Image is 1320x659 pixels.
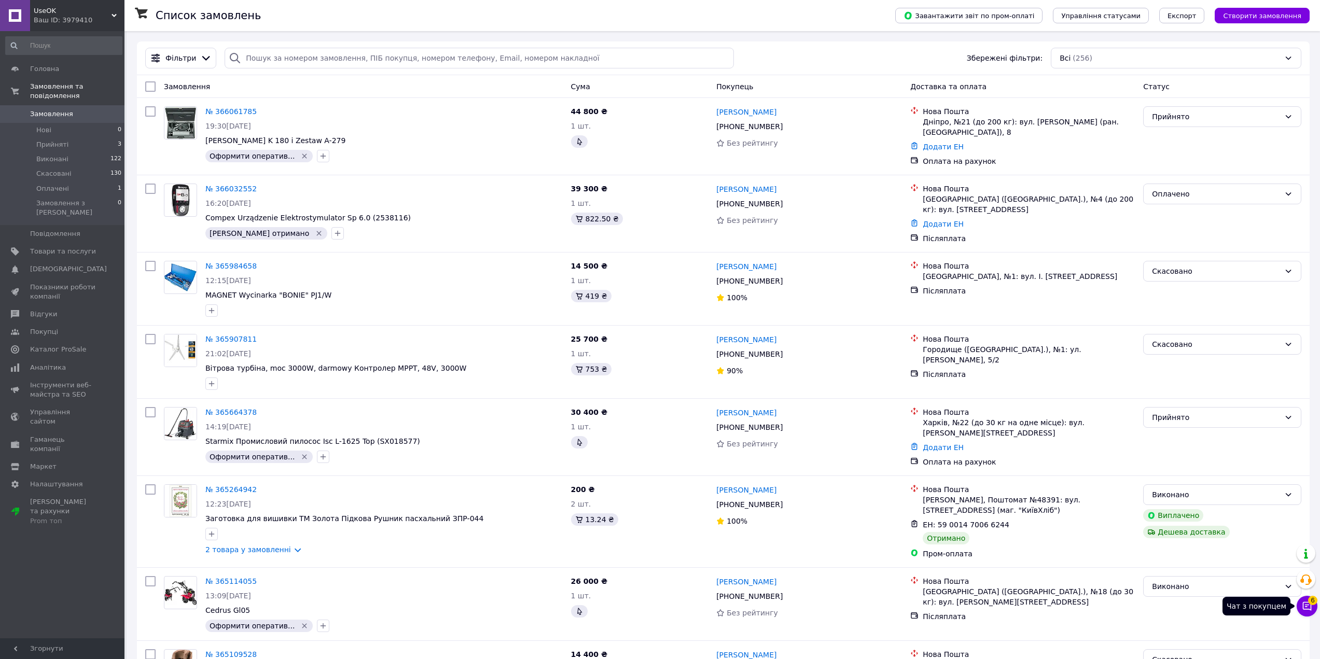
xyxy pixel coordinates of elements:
div: Нова Пошта [923,184,1135,194]
div: Виконано [1152,489,1280,500]
span: Заготовка для вишивки ТМ Золота Підкова Рушник пасхальний ЗПР-044 [205,514,483,523]
span: Створити замовлення [1223,12,1301,20]
a: MAGNET Wycinarka "BONIE" PJ1/W [205,291,331,299]
span: Маркет [30,462,57,471]
a: [PERSON_NAME] [716,577,776,587]
div: Виплачено [1143,509,1203,522]
span: 3 [118,140,121,149]
span: 200 ₴ [571,485,595,494]
span: 6 [1308,596,1317,605]
div: Пром-оплата [923,549,1135,559]
span: 2 шт. [571,500,591,508]
a: № 365264942 [205,485,257,494]
a: 2 товара у замовленні [205,545,291,554]
span: 16:20[DATE] [205,199,251,207]
span: Товари та послуги [30,247,96,256]
span: 25 700 ₴ [571,335,608,343]
a: [PERSON_NAME] [716,485,776,495]
span: 26 000 ₴ [571,577,608,585]
div: Оплата на рахунок [923,156,1135,166]
span: Замовлення [30,109,73,119]
span: Без рейтингу [727,609,778,617]
a: Додати ЕН [923,143,964,151]
div: Нова Пошта [923,484,1135,495]
span: 14:19[DATE] [205,423,251,431]
span: Скасовані [36,169,72,178]
div: [PHONE_NUMBER] [714,497,785,512]
span: 130 [110,169,121,178]
span: Експорт [1168,12,1197,20]
a: № 366061785 [205,107,257,116]
svg: Видалити мітку [315,229,323,237]
button: Створити замовлення [1215,8,1310,23]
img: Фото товару [164,334,197,367]
div: Дніпро, №21 (до 200 кг): вул. [PERSON_NAME] (ран. [GEOGRAPHIC_DATA]), 8 [923,117,1135,137]
a: № 365664378 [205,408,257,416]
span: (256) [1073,54,1092,62]
span: Відгуки [30,310,57,319]
input: Пошук [5,36,122,55]
a: Фото товару [164,484,197,517]
span: 1 шт. [571,276,591,285]
a: Фото товару [164,576,197,609]
a: Фото товару [164,261,197,294]
a: Compex Urządzenie Elektrostymulator Sp 6.0 (2538116) [205,214,411,222]
span: 1 шт. [571,199,591,207]
span: Управління статусами [1061,12,1141,20]
span: 1 шт. [571,122,591,130]
span: Показники роботи компанії [30,283,96,301]
div: [PHONE_NUMBER] [714,197,785,211]
div: Виконано [1152,581,1280,592]
span: 1 шт. [571,349,591,358]
div: Харків, №22 (до 30 кг на одне місце): вул. [PERSON_NAME][STREET_ADDRESS] [923,417,1135,438]
a: Фото товару [164,334,197,367]
span: ЕН: 59 0014 7006 6244 [923,521,1009,529]
a: Додати ЕН [923,220,964,228]
span: 1 шт. [571,592,591,600]
span: 1 [118,184,121,193]
a: № 366032552 [205,185,257,193]
div: [PHONE_NUMBER] [714,119,785,134]
button: Чат з покупцем6 [1297,596,1317,616]
span: Статус [1143,82,1170,91]
a: № 365109528 [205,650,257,658]
button: Експорт [1159,8,1205,23]
div: Нова Пошта [923,576,1135,586]
span: Cума [571,82,590,91]
div: Скасовано [1152,265,1280,277]
span: Всі [1060,53,1071,63]
span: 14 500 ₴ [571,262,608,270]
a: Фото товару [164,184,197,217]
span: 12:23[DATE] [205,500,251,508]
span: Головна [30,64,59,74]
img: Фото товару [171,184,190,216]
span: Замовлення з [PERSON_NAME] [36,199,118,217]
a: № 365907811 [205,335,257,343]
div: 13.24 ₴ [571,513,618,526]
span: Вітрова турбіна, moc 3000W, darmowy Контролер MPPT, 48V, 3000W [205,364,466,372]
span: [PERSON_NAME] та рахунки [30,497,96,526]
div: Оплачено [1152,188,1280,200]
span: [PERSON_NAME] K 180 i Zestaw A-279 [205,136,345,145]
div: Нова Пошта [923,106,1135,117]
span: Замовлення [164,82,210,91]
span: Прийняті [36,140,68,149]
span: UseOK [34,6,112,16]
input: Пошук за номером замовлення, ПІБ покупця, номером телефону, Email, номером накладної [225,48,734,68]
div: [GEOGRAPHIC_DATA] ([GEOGRAPHIC_DATA].), №4 (до 200 кг): вул. [STREET_ADDRESS] [923,194,1135,215]
span: Оплачені [36,184,69,193]
div: Післяплата [923,611,1135,622]
div: [PHONE_NUMBER] [714,347,785,361]
div: Нова Пошта [923,407,1135,417]
div: Прийнято [1152,111,1280,122]
a: [PERSON_NAME] [716,261,776,272]
span: Оформити оператив... [210,453,295,461]
a: Cedrus Gl05 [205,606,250,614]
h1: Список замовлень [156,9,261,22]
span: 100% [727,517,747,525]
div: [GEOGRAPHIC_DATA], №1: вул. І. [STREET_ADDRESS] [923,271,1135,282]
a: [PERSON_NAME] [716,107,776,117]
div: Скасовано [1152,339,1280,350]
